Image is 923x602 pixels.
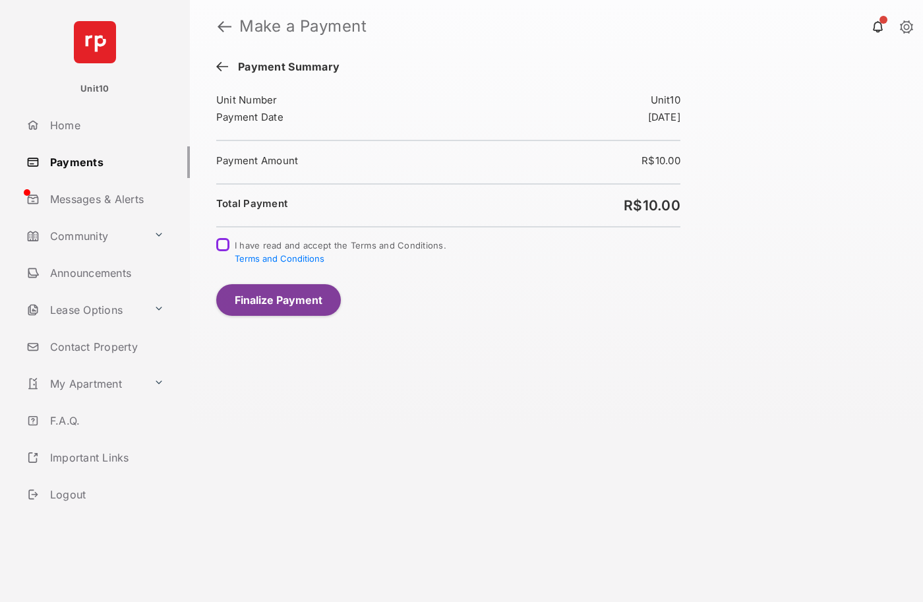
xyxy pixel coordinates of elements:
[21,368,148,400] a: My Apartment
[21,331,190,363] a: Contact Property
[21,442,169,473] a: Important Links
[21,183,190,215] a: Messages & Alerts
[21,294,148,326] a: Lease Options
[21,405,190,436] a: F.A.Q.
[21,220,148,252] a: Community
[216,284,341,316] button: Finalize Payment
[239,18,367,34] strong: Make a Payment
[74,21,116,63] img: svg+xml;base64,PHN2ZyB4bWxucz0iaHR0cDovL3d3dy53My5vcmcvMjAwMC9zdmciIHdpZHRoPSI2NCIgaGVpZ2h0PSI2NC...
[235,253,324,264] button: I have read and accept the Terms and Conditions.
[235,240,446,264] span: I have read and accept the Terms and Conditions.
[21,109,190,141] a: Home
[231,61,340,75] span: Payment Summary
[80,82,109,96] p: Unit10
[21,146,190,178] a: Payments
[21,257,190,289] a: Announcements
[21,479,190,510] a: Logout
